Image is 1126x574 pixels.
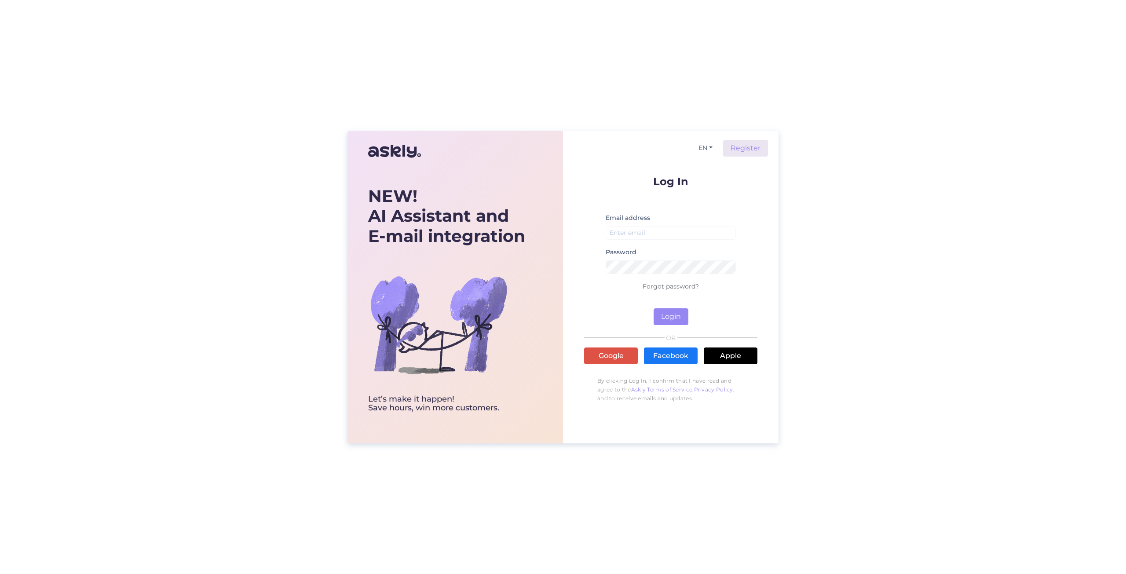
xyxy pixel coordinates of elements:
[723,140,768,157] a: Register
[654,308,688,325] button: Login
[631,386,693,393] a: Askly Terms of Service
[584,347,638,364] a: Google
[368,141,421,162] img: Askly
[368,395,525,413] div: Let’s make it happen! Save hours, win more customers.
[368,186,417,206] b: NEW!
[606,226,736,240] input: Enter email
[644,347,698,364] a: Facebook
[665,335,677,341] span: OR
[695,142,716,154] button: EN
[643,282,699,290] a: Forgot password?
[694,386,733,393] a: Privacy Policy
[368,254,509,395] img: bg-askly
[584,176,757,187] p: Log In
[606,213,650,223] label: Email address
[606,248,636,257] label: Password
[368,186,525,246] div: AI Assistant and E-mail integration
[584,372,757,407] p: By clicking Log In, I confirm that I have read and agree to the , , and to receive emails and upd...
[704,347,757,364] a: Apple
